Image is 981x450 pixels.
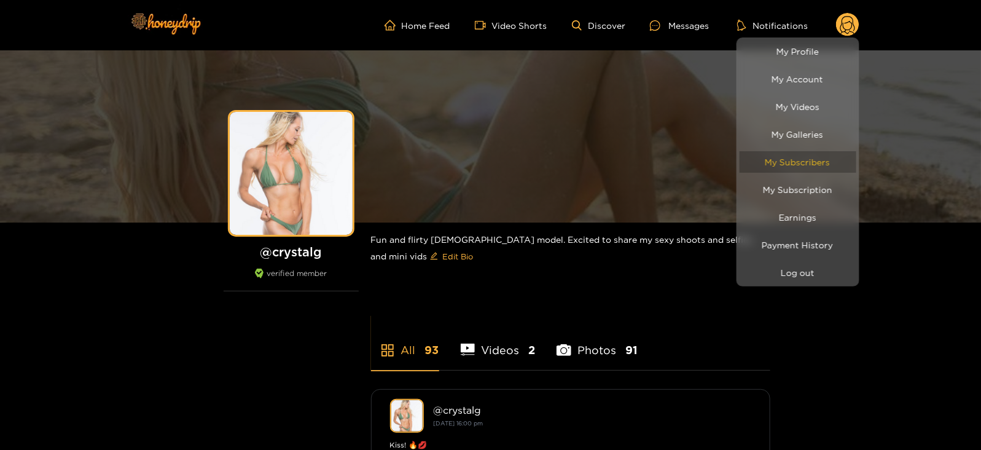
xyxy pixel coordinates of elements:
[740,124,856,145] a: My Galleries
[740,96,856,117] a: My Videos
[740,262,856,283] button: Log out
[740,234,856,256] a: Payment History
[740,68,856,90] a: My Account
[740,207,856,228] a: Earnings
[740,41,856,62] a: My Profile
[740,179,856,200] a: My Subscription
[740,151,856,173] a: My Subscribers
